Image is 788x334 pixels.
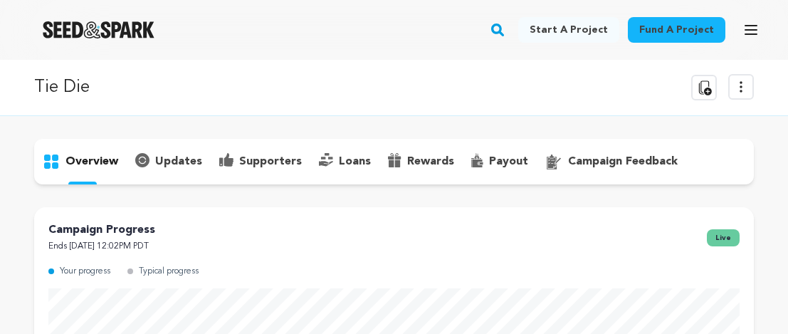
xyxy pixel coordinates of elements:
img: Seed&Spark Logo Dark Mode [43,21,154,38]
button: loans [310,150,379,173]
p: Your progress [60,263,110,280]
p: overview [65,153,118,170]
p: loans [339,153,371,170]
button: payout [463,150,537,173]
p: campaign feedback [568,153,678,170]
button: supporters [211,150,310,173]
button: rewards [379,150,463,173]
a: Start a project [518,17,619,43]
span: live [707,229,740,246]
p: Tie Die [34,75,90,100]
p: Typical progress [139,263,199,280]
p: payout [489,153,528,170]
p: supporters [239,153,302,170]
p: Ends [DATE] 12:02PM PDT [48,239,155,255]
p: updates [155,153,202,170]
button: campaign feedback [537,150,686,173]
a: Seed&Spark Homepage [43,21,154,38]
p: Campaign Progress [48,221,155,239]
button: overview [34,150,127,173]
a: Fund a project [628,17,725,43]
button: updates [127,150,211,173]
p: rewards [407,153,454,170]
